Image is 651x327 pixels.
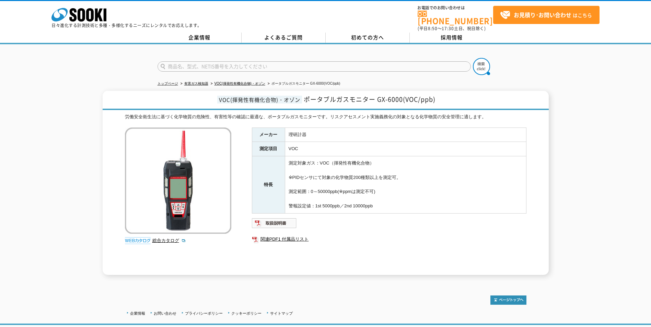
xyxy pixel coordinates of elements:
[493,6,600,24] a: お見積り･お問い合わせはこちら
[514,11,571,19] strong: お見積り･お問い合わせ
[130,311,145,315] a: 企業情報
[252,156,285,214] th: 特長
[418,11,493,25] a: [PHONE_NUMBER]
[418,6,493,10] span: お電話でのお問い合わせは
[158,82,178,85] a: トップページ
[252,218,297,229] img: 取扱説明書
[252,142,285,156] th: 測定項目
[242,33,326,43] a: よくあるご質問
[158,61,471,72] input: 商品名、型式、NETIS番号を入力してください
[326,33,410,43] a: 初めての方へ
[418,25,486,32] span: (平日 ～ 土日、祝日除く)
[442,25,454,32] span: 17:30
[285,142,526,156] td: VOC
[125,237,151,244] img: webカタログ
[410,33,494,43] a: 採用情報
[125,128,231,234] img: ポータブルガスモニター GX-6000(VOC/ppb)
[185,311,223,315] a: プライバシーポリシー
[473,58,490,75] img: btn_search.png
[252,128,285,142] th: メーカー
[252,222,297,227] a: 取扱説明書
[231,311,261,315] a: クッキーポリシー
[266,80,340,87] li: ポータブルガスモニター GX-6000(VOC/ppb)
[351,34,384,41] span: 初めての方へ
[152,238,186,243] a: 総合カタログ
[125,113,526,121] div: 労働安全衛生法に基づく化学物質の危険性、有害性等の確認に最適な、ポータブルガスモニターです。リスクアセスメント実施義務化の対象となる化学物質の安全管理に適します。
[500,10,592,20] span: はこちら
[490,295,526,305] img: トップページへ
[154,311,176,315] a: お問い合わせ
[158,33,242,43] a: 企業情報
[214,82,265,85] a: VOC(揮発性有機化合物)・オゾン
[285,128,526,142] td: 理研計器
[428,25,438,32] span: 8:50
[217,96,302,104] span: VOC(揮発性有機化合物)・オゾン
[270,311,293,315] a: サイトマップ
[285,156,526,214] td: 測定対象ガス：VOC（揮発性有機化合物） ※PIDセンサにて対象の化学物質200種類以上を測定可。 測定範囲：0～50000ppb(※ppmは測定不可) 警報設定値：1st 5000ppb／2n...
[51,23,202,27] p: 日々進化する計測技術と多種・多様化するニーズにレンタルでお応えします。
[304,95,435,104] span: ポータブルガスモニター GX-6000(VOC/ppb)
[184,82,208,85] a: 有害ガス検知器
[252,235,526,244] a: 関連PDF1 付属品リスト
